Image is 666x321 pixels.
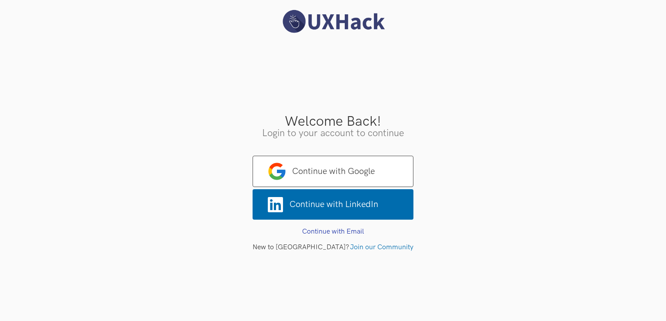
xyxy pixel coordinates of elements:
a: Continue with Email [302,227,364,236]
span: New to [GEOGRAPHIC_DATA]? [253,243,349,251]
a: Continue with Google [253,156,413,187]
img: google-logo.png [268,163,286,180]
a: Continue with LinkedIn [253,189,413,220]
h3: Welcome Back! [7,115,659,129]
img: UXHack logo [279,9,387,34]
h3: Login to your account to continue [7,129,659,138]
a: Join our Community [350,243,413,251]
